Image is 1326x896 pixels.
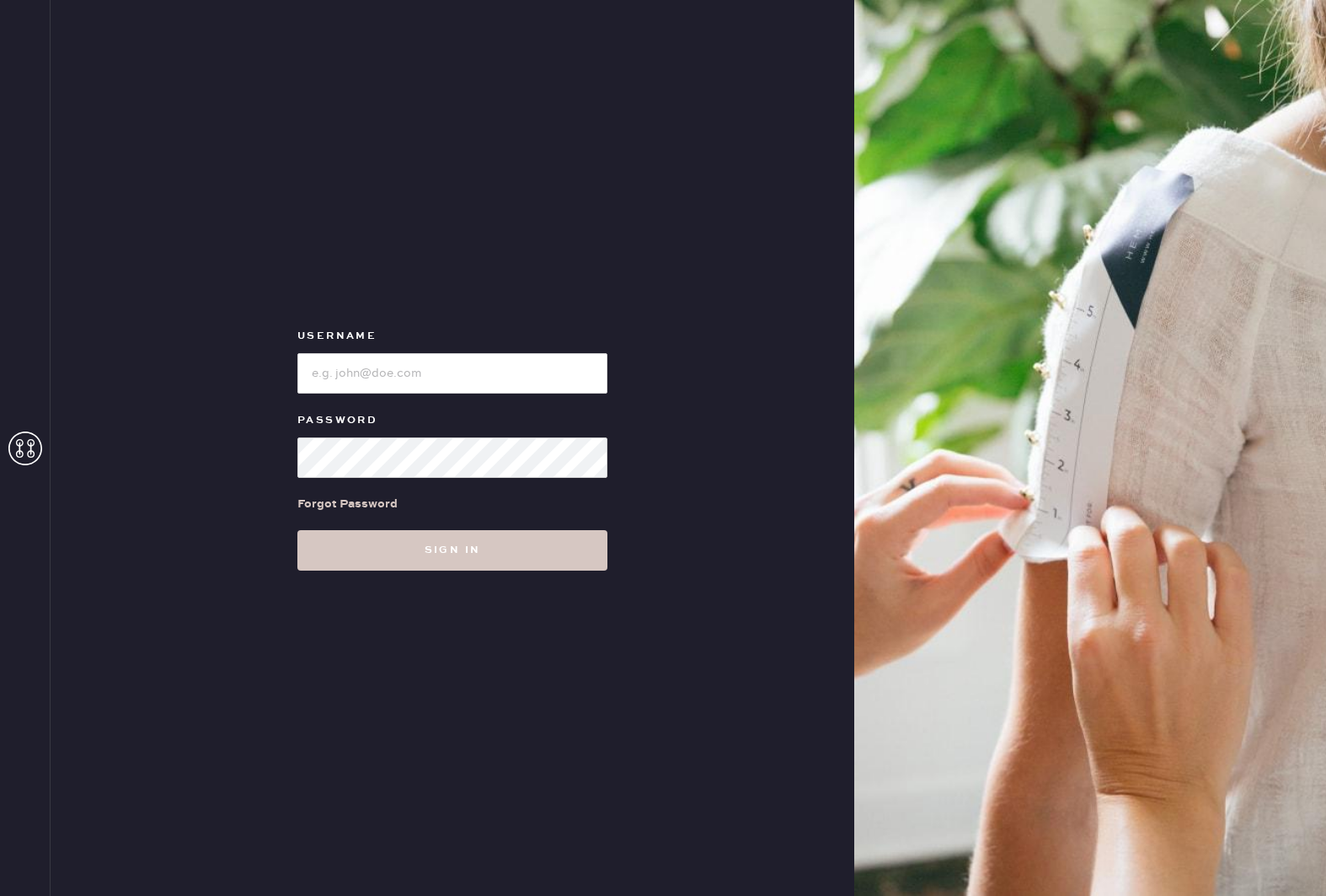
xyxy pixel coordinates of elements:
button: Sign in [297,530,607,571]
label: Password [297,410,607,431]
a: Forgot Password [297,478,398,530]
input: e.g. john@doe.com [297,353,607,394]
div: Forgot Password [297,495,398,513]
label: Username [297,326,607,346]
